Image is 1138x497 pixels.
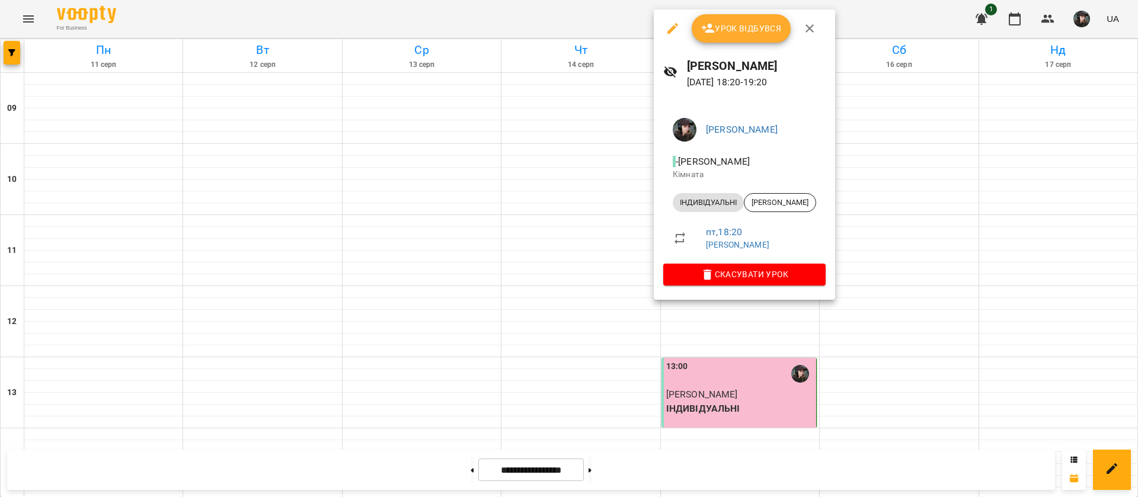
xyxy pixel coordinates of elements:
span: Урок відбувся [701,21,782,36]
span: Скасувати Урок [673,267,816,281]
button: Скасувати Урок [663,264,826,285]
img: 263e74ab04eeb3646fb982e871862100.jpg [673,118,696,142]
a: [PERSON_NAME] [706,124,778,135]
button: Урок відбувся [692,14,791,43]
a: пт , 18:20 [706,226,742,238]
span: - [PERSON_NAME] [673,156,752,167]
p: Кімната [673,169,816,181]
span: ІНДИВІДУАЛЬНІ [673,197,744,208]
h6: [PERSON_NAME] [687,57,826,75]
span: [PERSON_NAME] [744,197,816,208]
a: [PERSON_NAME] [706,240,769,249]
p: [DATE] 18:20 - 19:20 [687,75,826,89]
div: [PERSON_NAME] [744,193,816,212]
